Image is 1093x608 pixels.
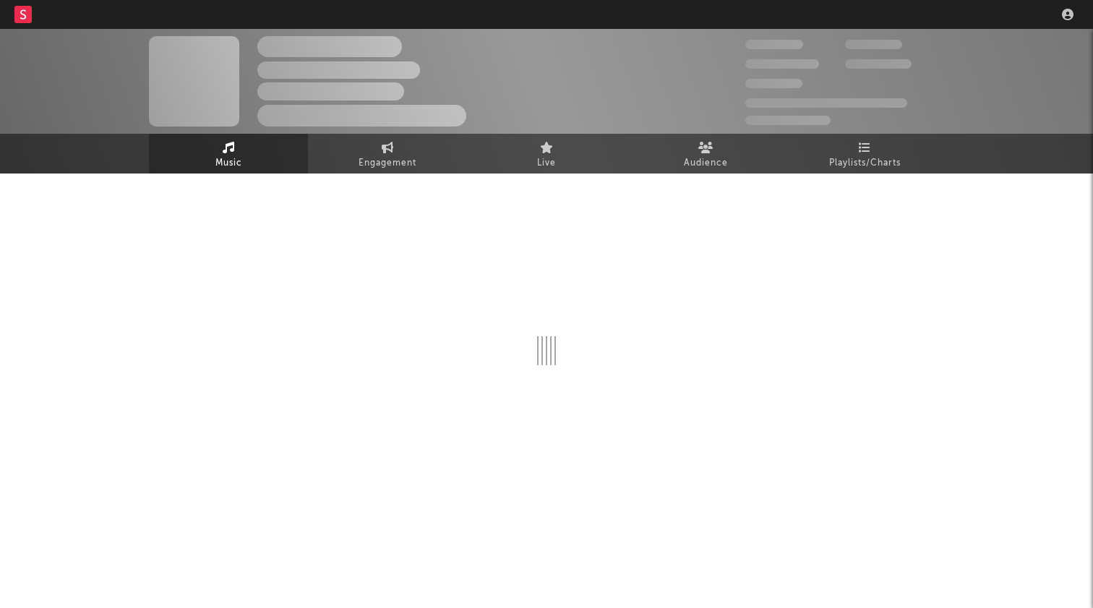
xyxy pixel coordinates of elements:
span: 1,000,000 [845,59,912,69]
a: Playlists/Charts [785,134,944,174]
a: Live [467,134,626,174]
span: Audience [684,155,728,172]
span: Music [215,155,242,172]
span: 300,000 [745,40,803,49]
span: Jump Score: 85.0 [745,116,831,125]
span: 100,000 [845,40,902,49]
a: Audience [626,134,785,174]
span: 100,000 [745,79,802,88]
a: Engagement [308,134,467,174]
span: Live [537,155,556,172]
span: Engagement [359,155,416,172]
a: Music [149,134,308,174]
span: Playlists/Charts [829,155,901,172]
span: 50,000,000 Monthly Listeners [745,98,907,108]
span: 50,000,000 [745,59,819,69]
